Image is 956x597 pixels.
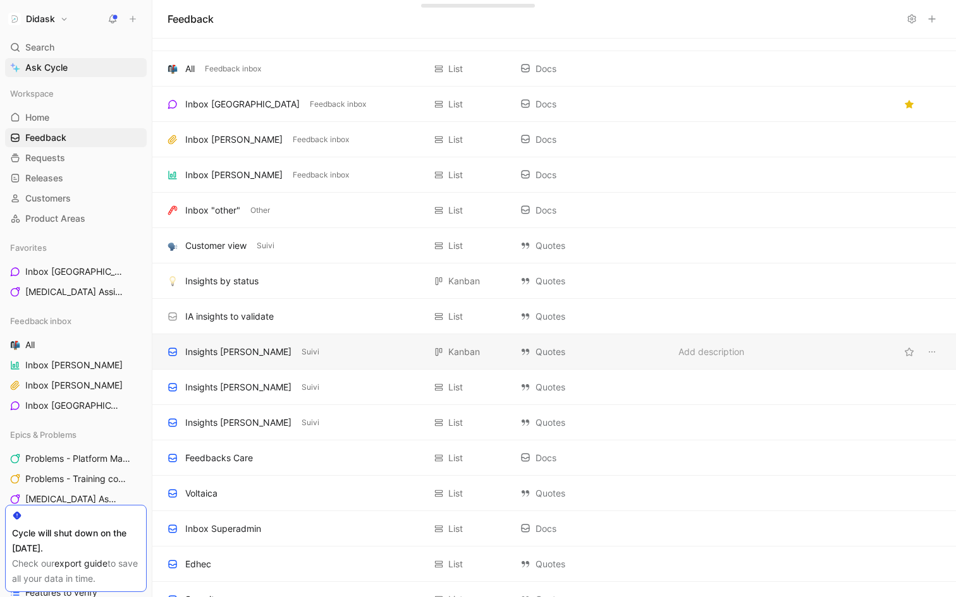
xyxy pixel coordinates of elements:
button: 📬 [8,337,23,353]
div: Inbox [PERSON_NAME] [185,167,283,183]
img: 🗣️ [168,241,178,251]
div: Quotes [520,344,666,359]
button: General [216,28,249,39]
div: Inbox "other" [185,203,240,218]
a: Inbox [GEOGRAPHIC_DATA] [5,262,147,281]
div: Insights [PERSON_NAME] [185,380,291,395]
div: Inbox Superadmin [185,521,261,536]
span: Feedback inbox [205,63,261,75]
img: 💡 [168,276,178,286]
a: Releases [5,169,147,188]
img: Didask [8,13,21,25]
div: Workspace [5,84,147,103]
div: Quotes [520,557,666,572]
button: 📬 [165,61,180,76]
div: Feedbacks Care [185,450,253,466]
button: 🗣️ [165,238,180,253]
span: Requests [25,152,65,164]
a: [MEDICAL_DATA] Assistant [5,282,147,301]
span: Product Areas [25,212,85,225]
span: Problems - Training content [25,473,130,485]
span: [MEDICAL_DATA] Assistant [25,493,118,505]
div: List [448,557,463,572]
span: Feedback inbox [10,315,71,327]
div: List [448,167,463,183]
div: Docs [520,132,666,147]
span: [MEDICAL_DATA] Assistant [25,286,126,299]
h1: Didask [26,13,55,25]
button: Suivi [299,382,322,393]
div: Search [5,38,147,57]
div: Customer view [185,238,247,253]
button: 💡 [165,274,180,289]
div: List [448,309,463,324]
div: Inbox SuperadminList DocsView actions [152,511,956,546]
span: Suivi [302,416,319,429]
span: Inbox [GEOGRAPHIC_DATA] [25,399,119,412]
div: Quotes [520,380,666,395]
span: Feedback inbox [293,133,349,146]
div: Insights [PERSON_NAME]SuiviList QuotesView actions [152,405,956,440]
span: Workspace [10,87,54,100]
div: Quotes [520,415,666,430]
div: Quotes [520,309,666,324]
div: Feedback inbox📬AllInbox [PERSON_NAME]Inbox [PERSON_NAME]Inbox [GEOGRAPHIC_DATA] [5,311,147,415]
div: EdhecList QuotesView actions [152,546,956,582]
div: IA insights to validate [185,309,274,324]
div: Docs [520,450,666,466]
a: Inbox [PERSON_NAME] [5,376,147,395]
div: Epics & Problems [5,425,147,444]
span: Feedback [25,131,66,144]
span: Ask Cycle [25,60,68,75]
div: List [448,450,463,466]
button: DidaskDidask [5,10,71,28]
button: Feedback inbox [307,99,369,110]
span: Problems - Platform Management [25,452,132,465]
a: [MEDICAL_DATA] Assistant [5,490,147,509]
div: Docs [520,97,666,112]
span: Favorites [10,241,47,254]
span: Feedback inbox [310,98,366,111]
button: Suivi [254,240,277,251]
div: Docs [520,521,666,536]
div: Inbox [GEOGRAPHIC_DATA] [185,97,300,112]
span: Inbox [PERSON_NAME] [25,359,123,371]
div: Kanban [448,344,480,359]
a: Problems - Training content [5,469,147,488]
div: Epics & ProblemsProblems - Platform ManagementProblems - Training content[MEDICAL_DATA] Assistant [5,425,147,509]
span: Feedback inbox [293,169,349,181]
button: Other [248,205,273,216]
div: List [448,61,463,76]
div: List [448,521,463,536]
div: List [448,486,463,501]
div: Inbox [PERSON_NAME]Feedback inboxList DocsView actions [152,122,956,157]
div: Insights [PERSON_NAME] [185,415,291,430]
img: 📬 [10,340,20,350]
div: Inbox [PERSON_NAME] [185,132,283,147]
a: Requests [5,148,147,167]
button: Suivi [299,417,322,428]
span: Releases [25,172,63,184]
button: Feedback inbox [290,134,352,145]
div: Kanban [448,274,480,289]
span: All [25,339,35,351]
div: Cycle will shut down on the [DATE]. [12,526,140,556]
div: IA insights to validateList QuotesView actions [152,299,956,334]
div: List [448,380,463,395]
button: Feedback inbox [202,63,264,75]
h1: Feedback [168,11,214,27]
div: List [448,238,463,253]
div: List [448,415,463,430]
button: View actions [923,343,941,361]
img: 📬 [168,64,178,74]
div: Quotes [520,238,666,253]
button: Add description [676,344,747,359]
div: Inbox "other"OtherList DocsView actions [152,193,956,228]
button: Feedback inbox [290,169,352,181]
a: export guide [54,558,107,569]
div: Feedbacks CareList DocsView actions [152,440,956,476]
span: Epics & Problems [10,428,77,441]
div: Insights by status [185,274,259,289]
a: Product Areas [5,209,147,228]
div: All [185,61,195,76]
